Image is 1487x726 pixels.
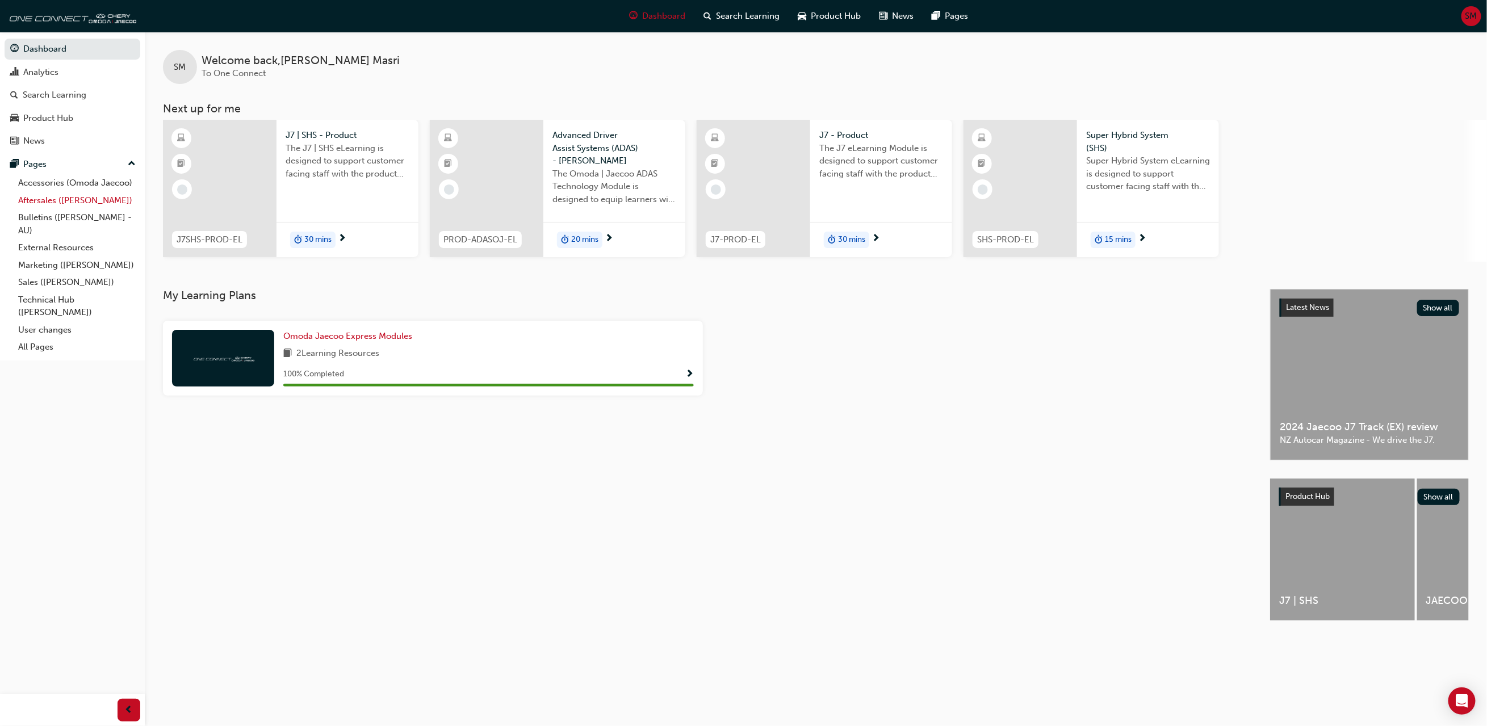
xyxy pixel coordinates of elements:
[811,10,861,23] span: Product Hub
[14,174,140,192] a: Accessories (Omoda Jaecoo)
[1280,421,1459,434] span: 2024 Jaecoo J7 Track (EX) review
[430,120,685,257] a: PROD-ADASOJ-ELAdvanced Driver Assist Systems (ADAS) - [PERSON_NAME]The Omoda | Jaecoo ADAS Techno...
[192,352,254,363] img: oneconnect
[338,234,346,244] span: next-icon
[893,10,914,23] span: News
[445,131,453,146] span: learningResourceType_ELEARNING-icon
[1105,233,1132,246] span: 15 mins
[872,234,880,244] span: next-icon
[163,120,418,257] a: J7SHS-PROD-ELJ7 | SHS - ProductThe J7 | SHS eLearning is designed to support customer facing staf...
[798,9,807,23] span: car-icon
[23,89,86,102] div: Search Learning
[5,154,140,175] button: Pages
[605,234,613,244] span: next-icon
[561,233,569,247] span: duration-icon
[711,157,719,171] span: booktick-icon
[10,44,19,54] span: guage-icon
[443,233,517,246] span: PROD-ADASOJ-EL
[643,10,686,23] span: Dashboard
[1270,289,1469,460] a: Latest NewsShow all2024 Jaecoo J7 Track (EX) reviewNZ Autocar Magazine - We drive the J7.
[5,85,140,106] a: Search Learning
[838,233,865,246] span: 30 mins
[125,703,133,717] span: prev-icon
[202,54,400,68] span: Welcome back , [PERSON_NAME] Masri
[444,184,454,195] span: learningRecordVerb_NONE-icon
[296,347,379,361] span: 2 Learning Resources
[23,66,58,79] div: Analytics
[178,157,186,171] span: booktick-icon
[14,192,140,209] a: Aftersales ([PERSON_NAME])
[14,338,140,356] a: All Pages
[1280,434,1459,447] span: NZ Autocar Magazine - We drive the J7.
[964,120,1219,257] a: SHS-PROD-ELSuper Hybrid System (SHS)Super Hybrid System eLearning is designed to support customer...
[695,5,789,28] a: search-iconSearch Learning
[10,90,18,100] span: search-icon
[283,347,292,361] span: book-icon
[14,257,140,274] a: Marketing ([PERSON_NAME])
[1138,234,1146,244] span: next-icon
[1270,479,1415,620] a: J7 | SHS
[178,131,186,146] span: learningResourceType_ELEARNING-icon
[710,233,761,246] span: J7-PROD-EL
[1279,594,1406,607] span: J7 | SHS
[1086,129,1210,154] span: Super Hybrid System (SHS)
[10,136,19,146] span: news-icon
[697,120,952,257] a: J7-PROD-ELJ7 - ProductThe J7 eLearning Module is designed to support customer facing staff with t...
[879,9,888,23] span: news-icon
[978,157,986,171] span: booktick-icon
[978,184,988,195] span: learningRecordVerb_NONE-icon
[14,321,140,339] a: User changes
[1279,488,1460,506] a: Product HubShow all
[819,129,943,142] span: J7 - Product
[711,131,719,146] span: learningResourceType_ELEARNING-icon
[5,108,140,129] a: Product Hub
[286,142,409,181] span: The J7 | SHS eLearning is designed to support customer facing staff with the product and sales in...
[283,331,412,341] span: Omoda Jaecoo Express Modules
[1285,492,1330,501] span: Product Hub
[552,129,676,167] span: Advanced Driver Assist Systems (ADAS) - [PERSON_NAME]
[1418,489,1460,505] button: Show all
[978,131,986,146] span: learningResourceType_ELEARNING-icon
[1086,154,1210,193] span: Super Hybrid System eLearning is designed to support customer facing staff with the understanding...
[174,61,186,74] span: SM
[685,367,694,381] button: Show Progress
[819,142,943,181] span: The J7 eLearning Module is designed to support customer facing staff with the product and sales i...
[1417,300,1460,316] button: Show all
[14,274,140,291] a: Sales ([PERSON_NAME])
[552,167,676,206] span: The Omoda | Jaecoo ADAS Technology Module is designed to equip learners with essential knowledge ...
[10,114,19,124] span: car-icon
[23,158,47,171] div: Pages
[1448,687,1476,715] div: Open Intercom Messenger
[571,233,598,246] span: 20 mins
[23,112,73,125] div: Product Hub
[1286,303,1329,312] span: Latest News
[177,184,187,195] span: learningRecordVerb_NONE-icon
[23,135,45,148] div: News
[5,62,140,83] a: Analytics
[5,36,140,154] button: DashboardAnalyticsSearch LearningProduct HubNews
[14,239,140,257] a: External Resources
[14,209,140,239] a: Bulletins ([PERSON_NAME] - AU)
[294,233,302,247] span: duration-icon
[977,233,1034,246] span: SHS-PROD-EL
[870,5,923,28] a: news-iconNews
[828,233,836,247] span: duration-icon
[1465,10,1477,23] span: SM
[6,5,136,27] img: oneconnect
[932,9,941,23] span: pages-icon
[10,68,19,78] span: chart-icon
[704,9,712,23] span: search-icon
[621,5,695,28] a: guage-iconDashboard
[685,370,694,380] span: Show Progress
[717,10,780,23] span: Search Learning
[163,289,1252,302] h3: My Learning Plans
[945,10,969,23] span: Pages
[789,5,870,28] a: car-iconProduct Hub
[1280,299,1459,317] a: Latest NewsShow all
[445,157,453,171] span: booktick-icon
[304,233,332,246] span: 30 mins
[145,102,1487,115] h3: Next up for me
[711,184,721,195] span: learningRecordVerb_NONE-icon
[202,68,266,78] span: To One Connect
